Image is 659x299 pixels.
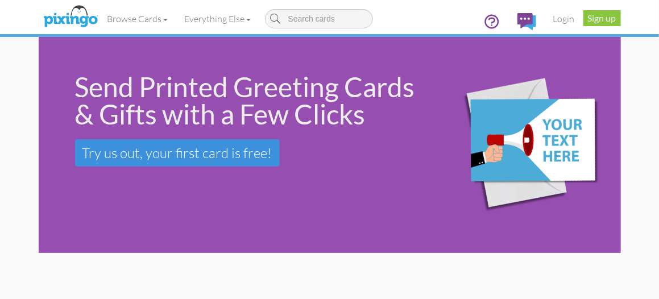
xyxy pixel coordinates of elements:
[75,139,280,167] a: Try us out, your first card is free!
[99,5,176,33] a: Browse Cards
[583,10,621,26] a: Sign up
[75,73,418,128] div: Send Printed Greeting Cards & Gifts with a Few Clicks
[658,298,659,299] iframe: Chat
[176,5,259,33] a: Everything Else
[40,3,101,31] img: pixingo logo
[434,63,617,228] img: eb544e90-0942-4412-bfe0-c610d3f4da7c.png
[265,9,373,28] input: Search cards
[82,144,272,161] span: Try us out, your first card is free!
[545,5,583,33] a: Login
[517,13,536,30] img: comments.svg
